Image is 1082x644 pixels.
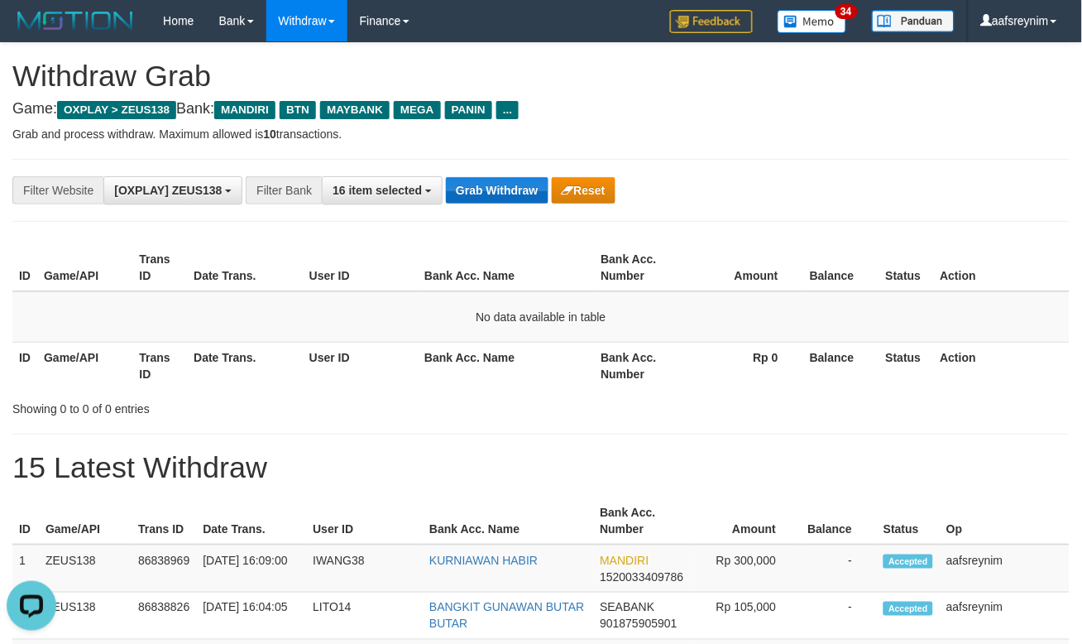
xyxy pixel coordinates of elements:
h4: Game: Bank: [12,101,1070,118]
strong: 10 [263,127,276,141]
th: Status [879,244,934,291]
th: Status [879,342,934,389]
th: Game/API [39,497,132,545]
span: 34 [835,4,858,19]
th: ID [12,342,37,389]
div: Filter Website [12,176,103,204]
a: BANGKIT GUNAWAN BUTAR BUTAR [429,601,584,631]
th: Amount [690,244,803,291]
div: Filter Bank [246,176,322,204]
th: Date Trans. [187,342,303,389]
th: Bank Acc. Number [594,342,689,389]
span: 16 item selected [333,184,422,197]
th: Game/API [37,342,132,389]
td: No data available in table [12,291,1070,343]
span: [OXPLAY] ZEUS138 [114,184,222,197]
h1: 15 Latest Withdraw [12,451,1070,484]
th: Amount [691,497,802,545]
td: 86838969 [132,545,196,593]
th: Balance [803,244,879,291]
th: Trans ID [132,244,187,291]
th: Bank Acc. Number [594,244,689,291]
span: Accepted [883,555,933,569]
span: BTN [280,101,316,119]
th: Bank Acc. Name [418,244,594,291]
span: OXPLAY > ZEUS138 [57,101,176,119]
th: ID [12,244,37,291]
td: Rp 300,000 [691,545,802,593]
td: ZEUS138 [39,545,132,593]
td: [DATE] 16:04:05 [196,593,306,640]
img: MOTION_logo.png [12,8,138,33]
th: Trans ID [132,342,187,389]
th: Date Trans. [187,244,303,291]
th: Bank Acc. Name [418,342,594,389]
th: Balance [801,497,877,545]
button: Reset [552,177,615,204]
td: aafsreynim [940,593,1070,640]
td: - [801,545,877,593]
th: Action [934,342,1070,389]
button: [OXPLAY] ZEUS138 [103,176,242,204]
td: Rp 105,000 [691,593,802,640]
span: Accepted [883,602,933,616]
img: Button%20Memo.svg [778,10,847,33]
td: [DATE] 16:09:00 [196,545,306,593]
th: Action [934,244,1070,291]
th: Op [940,497,1070,545]
h1: Withdraw Grab [12,60,1070,93]
span: MANDIRI [214,101,275,119]
button: 16 item selected [322,176,443,204]
th: Date Trans. [196,497,306,545]
th: Balance [803,342,879,389]
span: Copy 901875905901 to clipboard [600,618,677,631]
img: panduan.png [872,10,955,32]
td: 1 [12,545,39,593]
span: MANDIRI [600,554,649,567]
span: MAYBANK [320,101,390,119]
th: Bank Acc. Number [593,497,690,545]
button: Open LiveChat chat widget [7,7,56,56]
button: Grab Withdraw [446,177,548,204]
span: MEGA [394,101,441,119]
img: Feedback.jpg [670,10,753,33]
span: Copy 1520033409786 to clipboard [600,570,683,584]
td: - [801,593,877,640]
th: Rp 0 [690,342,803,389]
span: PANIN [445,101,492,119]
td: IWANG38 [306,545,423,593]
th: ID [12,497,39,545]
th: User ID [303,244,418,291]
th: Bank Acc. Name [423,497,593,545]
div: Showing 0 to 0 of 0 entries [12,394,438,417]
td: ZEUS138 [39,593,132,640]
td: LITO14 [306,593,423,640]
th: User ID [306,497,423,545]
span: SEABANK [600,601,654,614]
th: User ID [303,342,418,389]
a: KURNIAWAN HABIR [429,554,538,567]
th: Game/API [37,244,132,291]
td: 86838826 [132,593,196,640]
th: Trans ID [132,497,196,545]
p: Grab and process withdraw. Maximum allowed is transactions. [12,126,1070,142]
td: aafsreynim [940,545,1070,593]
th: Status [877,497,940,545]
span: ... [496,101,519,119]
